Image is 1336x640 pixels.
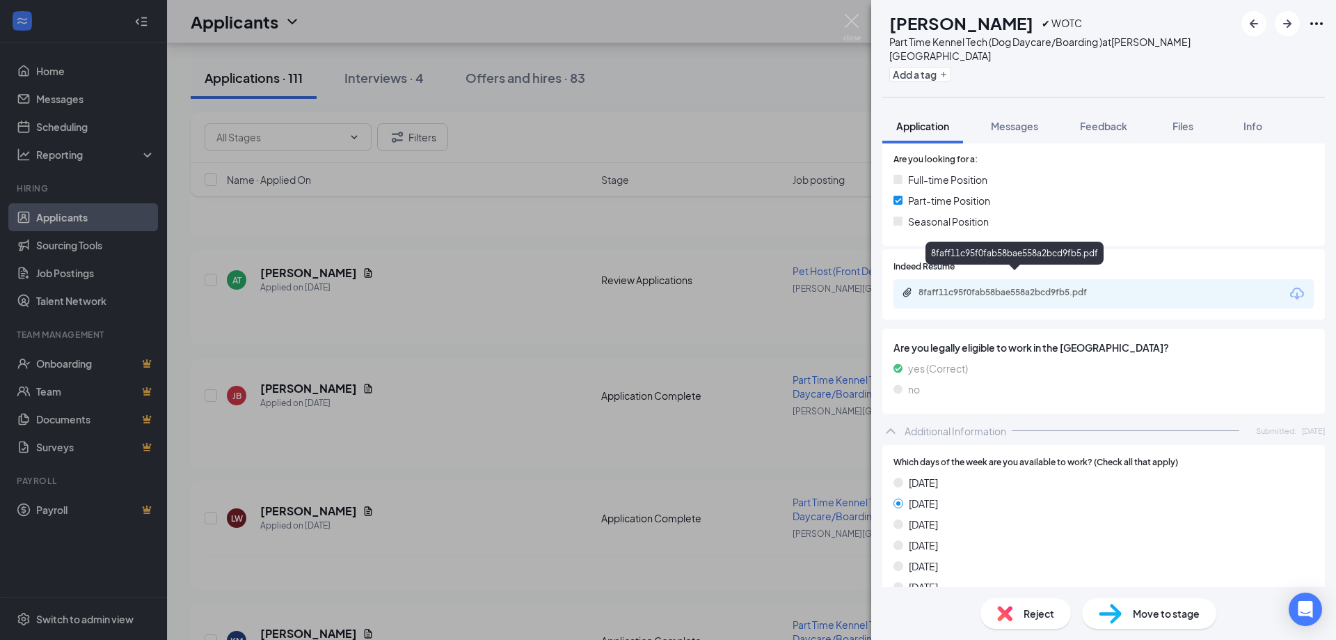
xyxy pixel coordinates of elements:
svg: Download [1289,286,1305,302]
span: Messages [991,120,1038,132]
span: Submitted: [1256,425,1296,437]
span: Reject [1024,606,1054,621]
span: [DATE] [909,496,938,511]
span: [DATE] [909,517,938,532]
span: [DATE] [909,559,938,574]
button: PlusAdd a tag [889,67,951,81]
span: [DATE] [1302,425,1325,437]
span: Files [1172,120,1193,132]
span: [DATE] [909,579,938,595]
span: [DATE] [909,538,938,553]
span: no [908,382,920,397]
span: Application [896,120,949,132]
button: ArrowRight [1275,11,1300,36]
span: Part-time Position [908,193,990,208]
svg: Paperclip [902,287,913,298]
span: Seasonal Position [908,214,989,229]
div: 8faff11c95f0fab58bae558a2bcd9fb5.pdf [918,287,1113,298]
span: Move to stage [1133,606,1200,621]
div: Open Intercom Messenger [1289,593,1322,626]
span: Full-time Position [908,172,987,187]
span: Are you legally eligible to work in the [GEOGRAPHIC_DATA]? [893,340,1314,355]
a: Paperclip8faff11c95f0fab58bae558a2bcd9fb5.pdf [902,287,1127,300]
svg: ArrowLeftNew [1246,15,1262,32]
svg: ArrowRight [1279,15,1296,32]
span: Which days of the week are you available to work? (Check all that apply) [893,456,1178,469]
div: 8faff11c95f0fab58bae558a2bcd9fb5.pdf [925,242,1104,265]
span: yes (Correct) [908,361,968,376]
span: Are you looking for a: [893,153,978,166]
span: Info [1243,120,1262,132]
div: Additional Information [905,424,1006,438]
span: Indeed Resume [893,260,955,274]
h1: [PERSON_NAME] [889,11,1033,35]
span: Feedback [1080,120,1127,132]
span: [DATE] [909,475,938,490]
svg: Plus [939,70,948,79]
span: ✔ WOTC [1042,15,1082,31]
svg: Ellipses [1308,15,1325,32]
button: ArrowLeftNew [1241,11,1266,36]
svg: ChevronUp [882,423,899,439]
div: Part Time Kennel Tech (Dog Daycare/Boarding ) at [PERSON_NAME][GEOGRAPHIC_DATA] [889,35,1234,63]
